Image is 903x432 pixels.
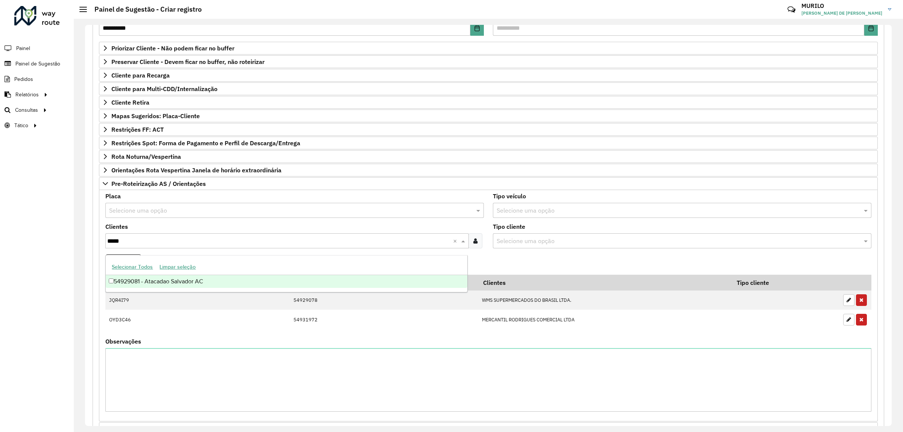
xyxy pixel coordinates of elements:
[478,291,731,310] td: WMS SUPERMERCADOS DO BRASIL LTDA.
[111,72,170,78] span: Cliente para Recarga
[105,310,180,329] td: OYD3C46
[111,181,206,187] span: Pre-Roteirização AS / Orientações
[15,106,38,114] span: Consultas
[105,254,141,269] button: Adicionar
[156,261,199,273] button: Limpar seleção
[493,222,525,231] label: Tipo cliente
[99,137,878,149] a: Restrições Spot: Forma de Pagamento e Perfil de Descarga/Entrega
[99,69,878,82] a: Cliente para Recarga
[99,55,878,68] a: Preservar Cliente - Devem ficar no buffer, não roteirizar
[493,192,526,201] label: Tipo veículo
[105,337,141,346] label: Observações
[15,60,60,68] span: Painel de Sugestão
[105,222,128,231] label: Clientes
[14,75,33,83] span: Pedidos
[99,190,878,422] div: Pre-Roteirização AS / Orientações
[16,44,30,52] span: Painel
[111,426,164,432] span: Outras Orientações
[99,150,878,163] a: Rota Noturna/Vespertina
[106,275,467,288] div: 54929081 - Atacadao Salvador AC
[111,86,217,92] span: Cliente para Multi-CDD/Internalização
[99,164,878,176] a: Orientações Rota Vespertina Janela de horário extraordinária
[87,5,202,14] h2: Painel de Sugestão - Criar registro
[111,45,234,51] span: Priorizar Cliente - Não podem ficar no buffer
[111,167,281,173] span: Orientações Rota Vespertina Janela de horário extraordinária
[111,113,200,119] span: Mapas Sugeridos: Placa-Cliente
[801,2,882,9] h3: MURILO
[864,21,878,36] button: Choose Date
[99,123,878,136] a: Restrições FF: ACT
[289,310,478,329] td: 54931972
[99,96,878,109] a: Cliente Retira
[111,154,181,160] span: Rota Noturna/Vespertina
[111,140,300,146] span: Restrições Spot: Forma de Pagamento e Perfil de Descarga/Entrega
[99,110,878,122] a: Mapas Sugeridos: Placa-Cliente
[111,99,149,105] span: Cliente Retira
[105,255,468,292] ng-dropdown-panel: Options list
[99,82,878,95] a: Cliente para Multi-CDD/Internalização
[478,275,731,291] th: Clientes
[801,10,882,17] span: [PERSON_NAME] DE [PERSON_NAME]
[478,310,731,329] td: MERCANTIL RODRIGUES COMERCIAL LTDA
[105,291,180,310] td: JQR4I79
[289,291,478,310] td: 54929078
[453,236,459,245] span: Clear all
[111,126,164,132] span: Restrições FF: ACT
[15,91,39,99] span: Relatórios
[108,261,156,273] button: Selecionar Todos
[470,21,484,36] button: Choose Date
[783,2,800,18] a: Contato Rápido
[99,177,878,190] a: Pre-Roteirização AS / Orientações
[14,122,28,129] span: Tático
[111,59,265,65] span: Preservar Cliente - Devem ficar no buffer, não roteirizar
[105,192,121,201] label: Placa
[99,42,878,55] a: Priorizar Cliente - Não podem ficar no buffer
[731,275,839,291] th: Tipo cliente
